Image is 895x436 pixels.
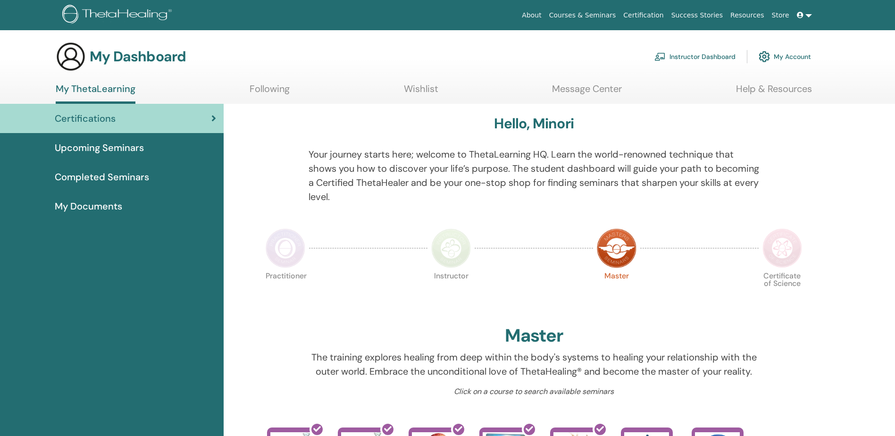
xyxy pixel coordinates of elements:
a: Courses & Seminars [545,7,620,24]
a: My ThetaLearning [56,83,135,104]
img: cog.svg [759,49,770,65]
a: Wishlist [404,83,438,101]
a: Resources [727,7,768,24]
p: Practitioner [266,272,305,312]
h3: Hello, Minori [494,115,574,132]
img: generic-user-icon.jpg [56,42,86,72]
img: Practitioner [266,228,305,268]
img: Master [597,228,636,268]
a: About [518,7,545,24]
p: The training explores healing from deep within the body's systems to healing your relationship wi... [309,350,759,378]
a: Following [250,83,290,101]
h3: My Dashboard [90,48,186,65]
p: Click on a course to search available seminars [309,386,759,397]
span: My Documents [55,199,122,213]
img: Certificate of Science [762,228,802,268]
a: My Account [759,46,811,67]
img: Instructor [431,228,471,268]
h2: Master [505,325,563,347]
a: Store [768,7,793,24]
span: Completed Seminars [55,170,149,184]
p: Your journey starts here; welcome to ThetaLearning HQ. Learn the world-renowned technique that sh... [309,147,759,204]
a: Success Stories [668,7,727,24]
a: Help & Resources [736,83,812,101]
a: Certification [619,7,667,24]
span: Upcoming Seminars [55,141,144,155]
img: chalkboard-teacher.svg [654,52,666,61]
a: Instructor Dashboard [654,46,736,67]
p: Instructor [431,272,471,312]
span: Certifications [55,111,116,126]
img: logo.png [62,5,175,26]
p: Master [597,272,636,312]
p: Certificate of Science [762,272,802,312]
a: Message Center [552,83,622,101]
